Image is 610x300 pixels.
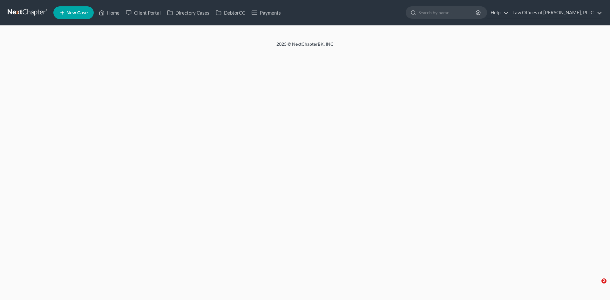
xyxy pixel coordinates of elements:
[487,7,509,18] a: Help
[124,41,486,52] div: 2025 © NextChapterBK, INC
[213,7,248,18] a: DebtorCC
[601,278,607,283] span: 2
[509,7,602,18] a: Law Offices of [PERSON_NAME], PLLC
[418,7,477,18] input: Search by name...
[96,7,123,18] a: Home
[248,7,284,18] a: Payments
[164,7,213,18] a: Directory Cases
[123,7,164,18] a: Client Portal
[588,278,604,294] iframe: Intercom live chat
[66,10,88,15] span: New Case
